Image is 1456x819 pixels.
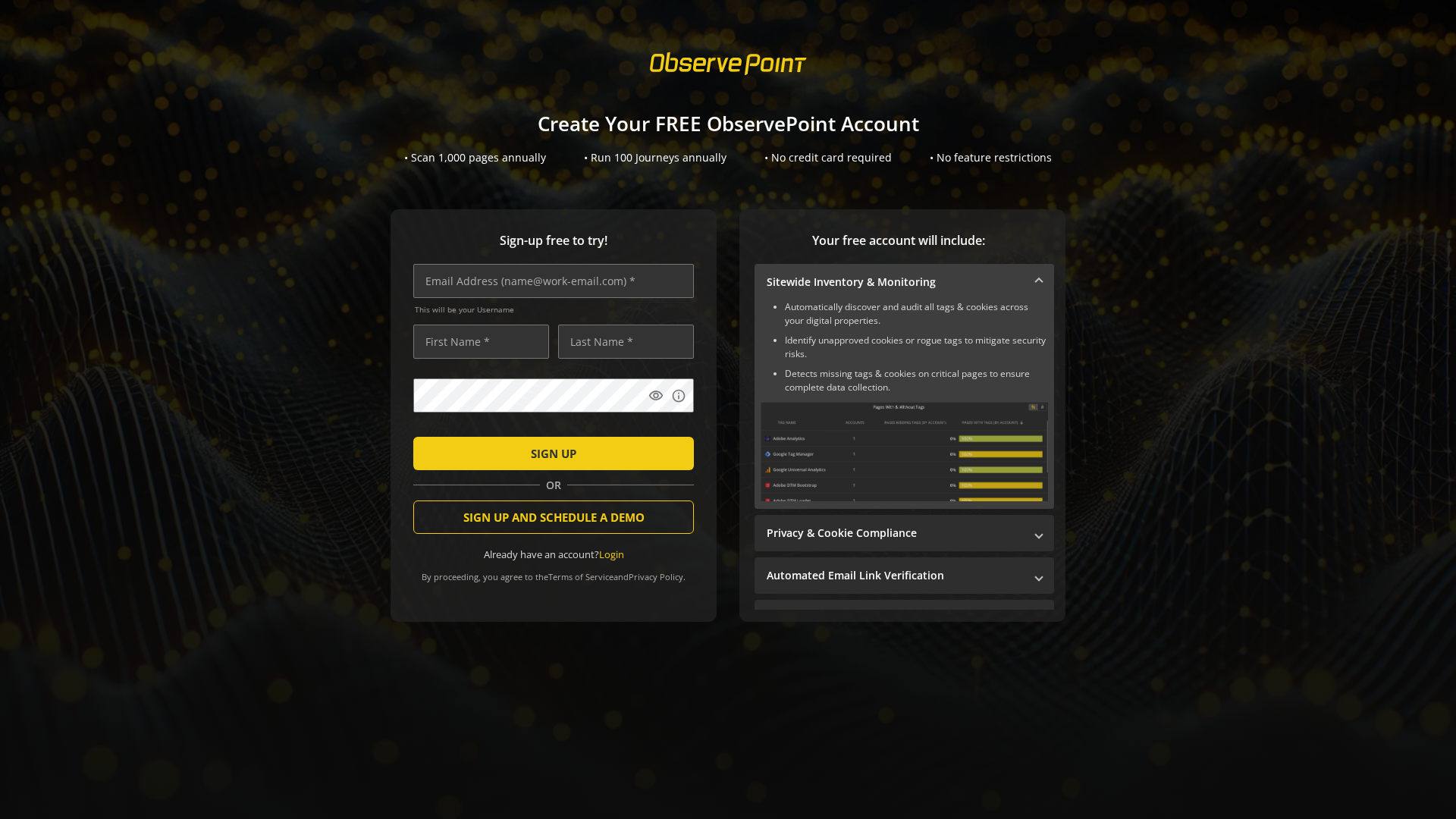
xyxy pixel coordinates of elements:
span: SIGN UP AND SCHEDULE A DEMO [463,504,645,531]
span: SIGN UP [531,440,576,467]
mat-expansion-panel-header: Performance Monitoring with Web Vitals [755,600,1054,636]
input: Email Address (name@work-email.com) * [413,264,694,298]
span: Your free account will include: [755,232,1043,249]
div: By proceeding, you agree to the and . [413,561,694,582]
span: This will be your Username [415,304,694,315]
div: Already have an account? [413,548,694,562]
span: OR [540,478,567,493]
button: SIGN UP [413,437,694,470]
li: Identify unapproved cookies or rogue tags to mitigate security risks. [785,334,1048,361]
li: Automatically discover and audit all tags & cookies across your digital properties. [785,300,1048,328]
mat-icon: info [671,388,686,403]
span: Sign-up free to try! [413,232,694,249]
input: First Name * [413,325,549,359]
mat-icon: visibility [648,388,664,403]
img: Sitewide Inventory & Monitoring [761,402,1048,501]
a: Login [599,548,624,561]
a: Terms of Service [548,571,613,582]
div: Sitewide Inventory & Monitoring [755,300,1054,509]
mat-expansion-panel-header: Sitewide Inventory & Monitoring [755,264,1054,300]
button: SIGN UP AND SCHEDULE A DEMO [413,500,694,534]
mat-panel-title: Automated Email Link Verification [767,568,1024,583]
input: Last Name * [558,325,694,359]
mat-panel-title: Sitewide Inventory & Monitoring [767,275,1024,290]
div: • Run 100 Journeys annually [584,150,726,165]
mat-expansion-panel-header: Privacy & Cookie Compliance [755,515,1054,551]
a: Privacy Policy [629,571,683,582]
div: • Scan 1,000 pages annually [404,150,546,165]
li: Detects missing tags & cookies on critical pages to ensure complete data collection. [785,367,1048,394]
div: • No feature restrictions [930,150,1052,165]
div: • No credit card required [764,150,892,165]
mat-panel-title: Privacy & Cookie Compliance [767,526,1024,541]
mat-expansion-panel-header: Automated Email Link Verification [755,557,1054,594]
